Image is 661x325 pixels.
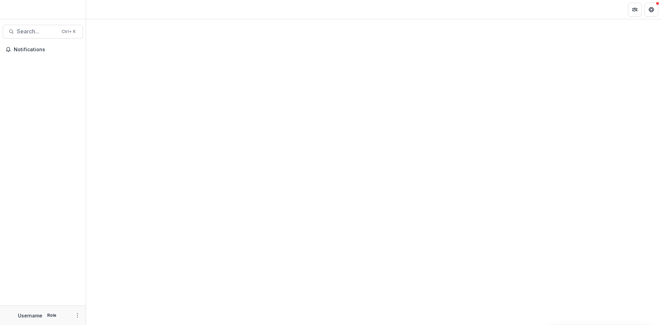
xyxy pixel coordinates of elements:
button: Notifications [3,44,83,55]
nav: breadcrumb [89,4,118,14]
button: Get Help [644,3,658,17]
p: Username [18,312,42,319]
button: Partners [628,3,642,17]
p: Role [45,312,59,318]
span: Notifications [14,47,80,53]
button: More [73,311,82,319]
span: Search... [17,28,57,35]
div: Ctrl + K [60,28,77,35]
button: Search... [3,25,83,39]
